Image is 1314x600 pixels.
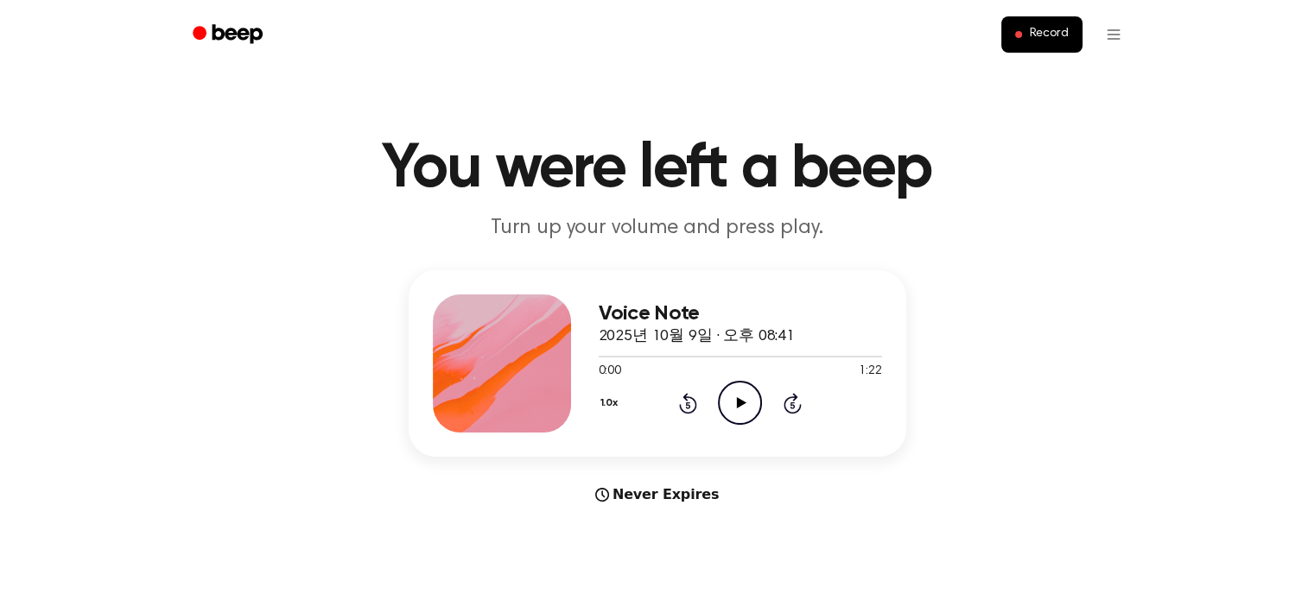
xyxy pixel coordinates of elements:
[1001,16,1082,53] button: Record
[599,388,625,418] button: 1.0x
[599,302,882,325] h3: Voice Note
[326,214,989,243] p: Turn up your volume and press play.
[599,363,621,381] span: 0:00
[409,484,906,505] div: Never Expires
[181,18,278,52] a: Beep
[859,363,881,381] span: 1:22
[1029,27,1068,42] span: Record
[215,138,1100,200] h1: You were left a beep
[599,329,795,344] span: 2025년 10월 9일 · 오후 08:41
[1093,14,1134,55] button: Open menu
